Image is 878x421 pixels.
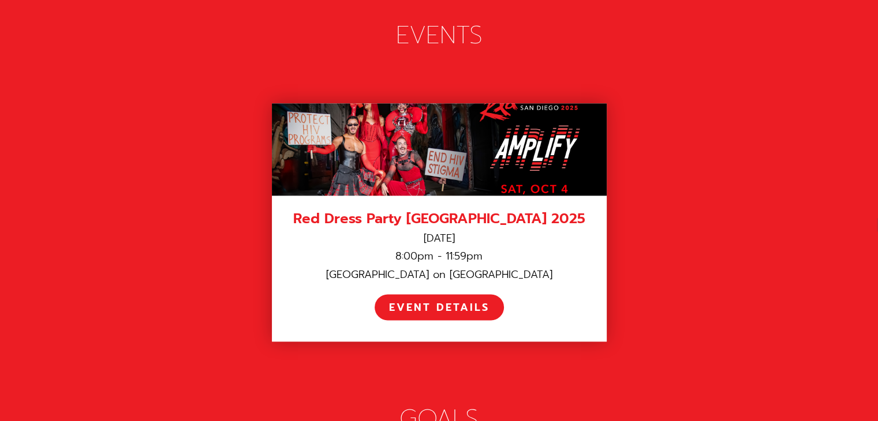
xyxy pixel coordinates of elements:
div: [GEOGRAPHIC_DATA] on [GEOGRAPHIC_DATA] [286,268,592,281]
div: EVENTS [81,20,797,51]
div: EVENT DETAILS [389,301,490,314]
a: Red Dress Party [GEOGRAPHIC_DATA] 2025[DATE]8:00pm - 11:59pm[GEOGRAPHIC_DATA] on [GEOGRAPHIC_DATA... [272,103,607,341]
div: [DATE] [286,232,592,245]
div: 8:00pm - 11:59pm [286,250,592,263]
div: Red Dress Party [GEOGRAPHIC_DATA] 2025 [286,210,592,228]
